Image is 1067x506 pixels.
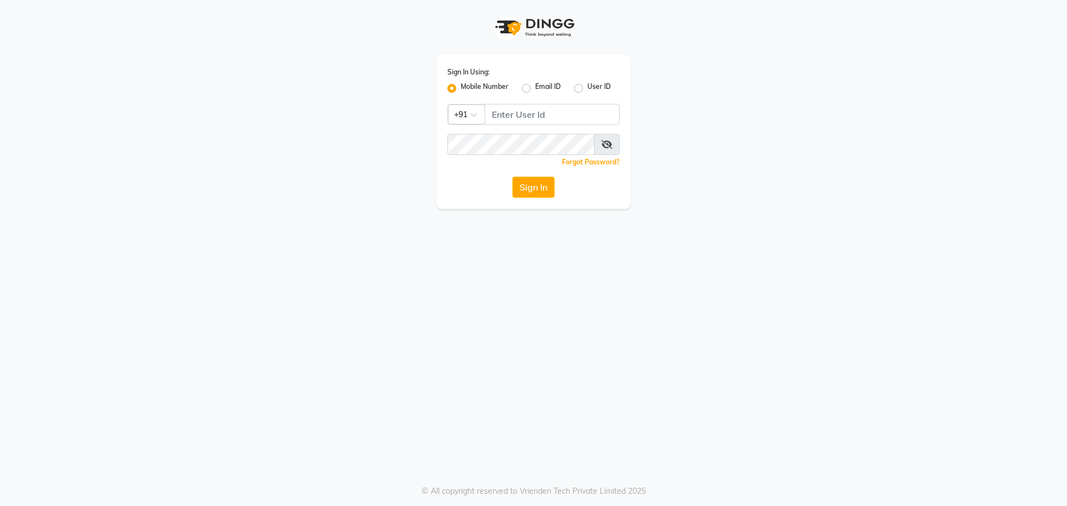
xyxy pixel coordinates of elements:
a: Forgot Password? [562,158,620,166]
label: User ID [587,82,611,95]
label: Email ID [535,82,561,95]
input: Username [485,104,620,125]
label: Mobile Number [461,82,508,95]
label: Sign In Using: [447,67,490,77]
input: Username [447,134,595,155]
button: Sign In [512,177,555,198]
img: logo1.svg [489,11,578,44]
